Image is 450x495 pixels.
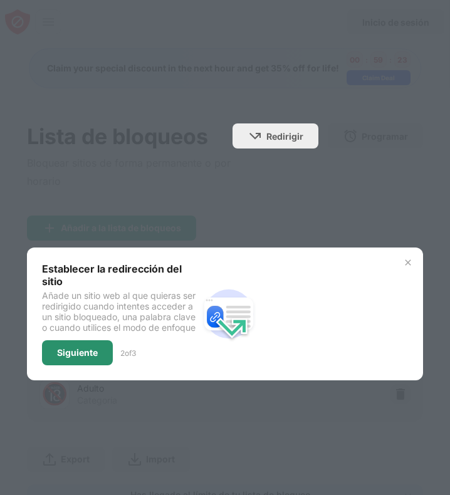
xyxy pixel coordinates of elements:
img: redirect.svg [199,284,259,344]
div: Añade un sitio web al que quieras ser redirigido cuando intentes acceder a un sitio bloqueado, un... [42,290,199,333]
div: 2 of 3 [120,348,136,358]
img: x-button.svg [403,258,413,268]
div: Siguiente [57,348,98,358]
div: Redirigir [266,131,303,142]
div: Establecer la redirección del sitio [42,263,199,288]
